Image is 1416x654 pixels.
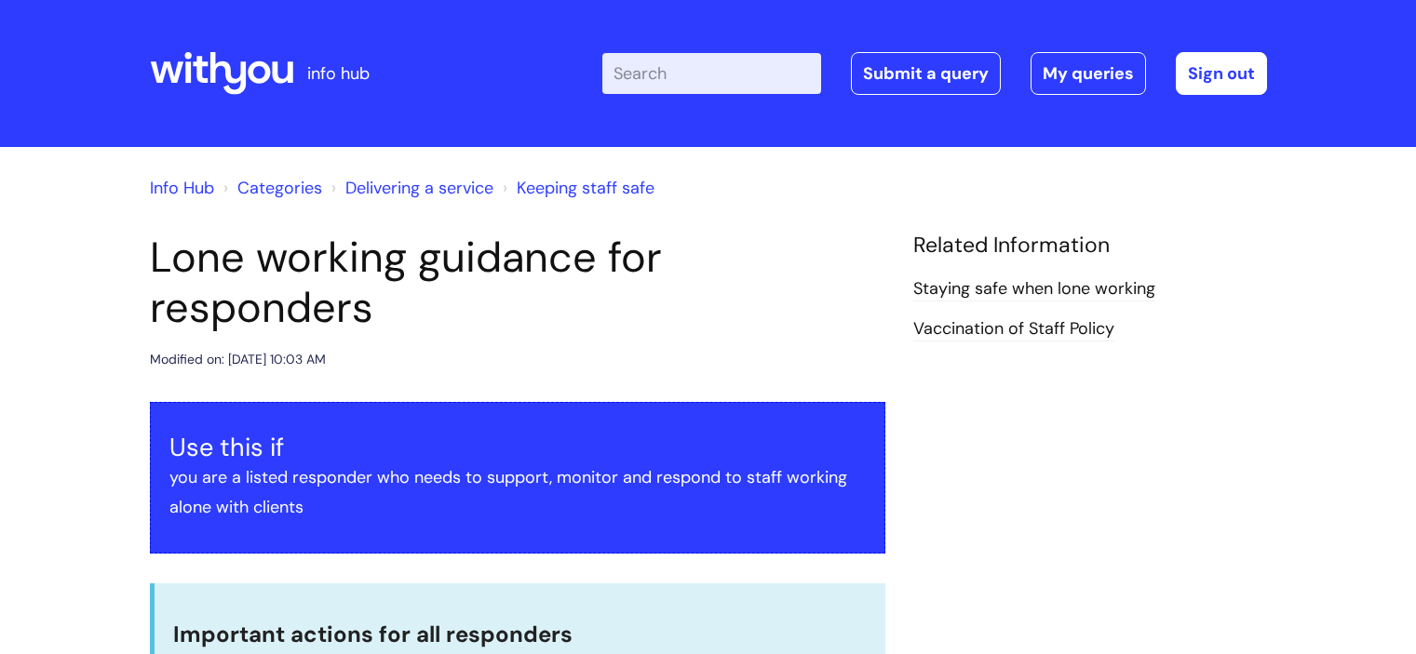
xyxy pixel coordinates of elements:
li: Keeping staff safe [498,173,654,203]
li: Delivering a service [327,173,493,203]
a: Categories [237,177,322,199]
div: | - [602,52,1267,95]
a: Info Hub [150,177,214,199]
h1: Lone working guidance for responders [150,233,885,333]
a: Staying safe when lone working [913,277,1155,301]
p: you are a listed responder who needs to support, monitor and respond to staff working alone with ... [169,462,866,523]
a: Delivering a service [345,177,493,199]
input: Search [602,53,821,94]
span: Important actions for all responders [173,620,573,648]
a: Vaccination of Staff Policy [913,317,1114,341]
p: info hub [307,59,370,88]
li: Solution home [219,173,322,203]
a: Keeping staff safe [517,177,654,199]
a: Submit a query [851,52,1001,95]
a: Sign out [1176,52,1267,95]
a: My queries [1031,52,1146,95]
h3: Use this if [169,433,866,462]
div: Modified on: [DATE] 10:03 AM [150,348,326,371]
h4: Related Information [913,233,1267,259]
